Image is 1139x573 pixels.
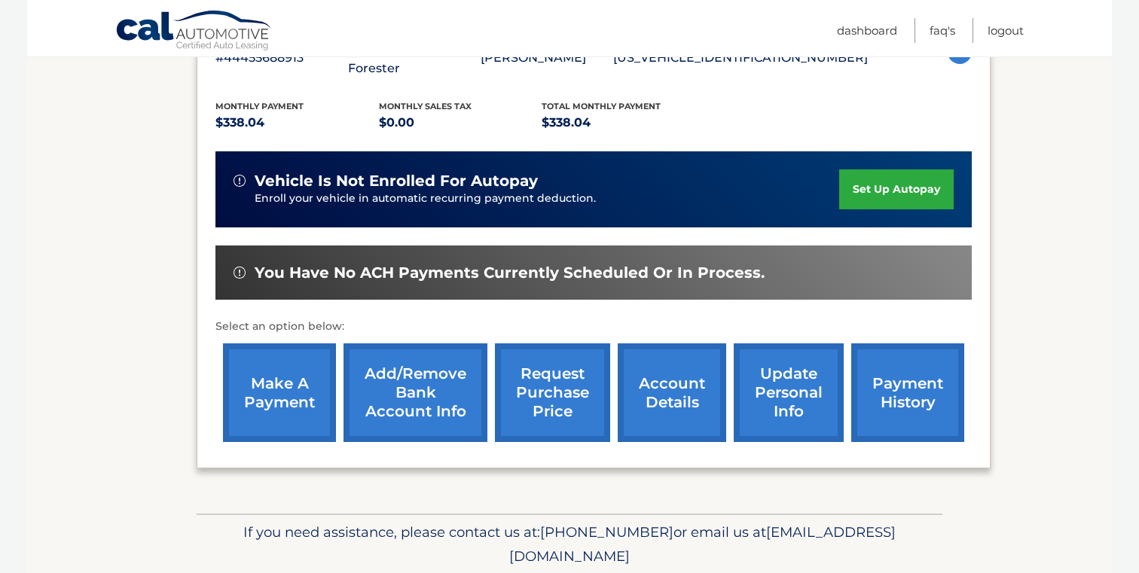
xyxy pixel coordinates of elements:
[344,343,487,442] a: Add/Remove bank account info
[206,520,933,568] p: If you need assistance, please contact us at: or email us at
[255,190,839,207] p: Enroll your vehicle in automatic recurring payment deduction.
[540,523,673,541] span: [PHONE_NUMBER]
[542,112,705,133] p: $338.04
[255,264,765,282] span: You have no ACH payments currently scheduled or in process.
[255,172,538,190] span: vehicle is not enrolled for autopay
[234,267,246,279] img: alert-white.svg
[379,112,542,133] p: $0.00
[215,112,379,133] p: $338.04
[379,101,472,111] span: Monthly sales Tax
[839,169,954,209] a: set up autopay
[509,523,896,565] span: [EMAIL_ADDRESS][DOMAIN_NAME]
[988,18,1024,43] a: Logout
[115,10,273,53] a: Cal Automotive
[223,343,336,442] a: make a payment
[618,343,726,442] a: account details
[215,101,304,111] span: Monthly Payment
[234,175,246,187] img: alert-white.svg
[481,47,613,69] p: [PERSON_NAME]
[734,343,844,442] a: update personal info
[215,47,348,69] p: #44455688913
[495,343,610,442] a: request purchase price
[837,18,897,43] a: Dashboard
[348,37,481,79] p: 2024 Subaru Forester
[851,343,964,442] a: payment history
[215,318,972,336] p: Select an option below:
[613,47,868,69] p: [US_VEHICLE_IDENTIFICATION_NUMBER]
[930,18,955,43] a: FAQ's
[542,101,661,111] span: Total Monthly Payment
